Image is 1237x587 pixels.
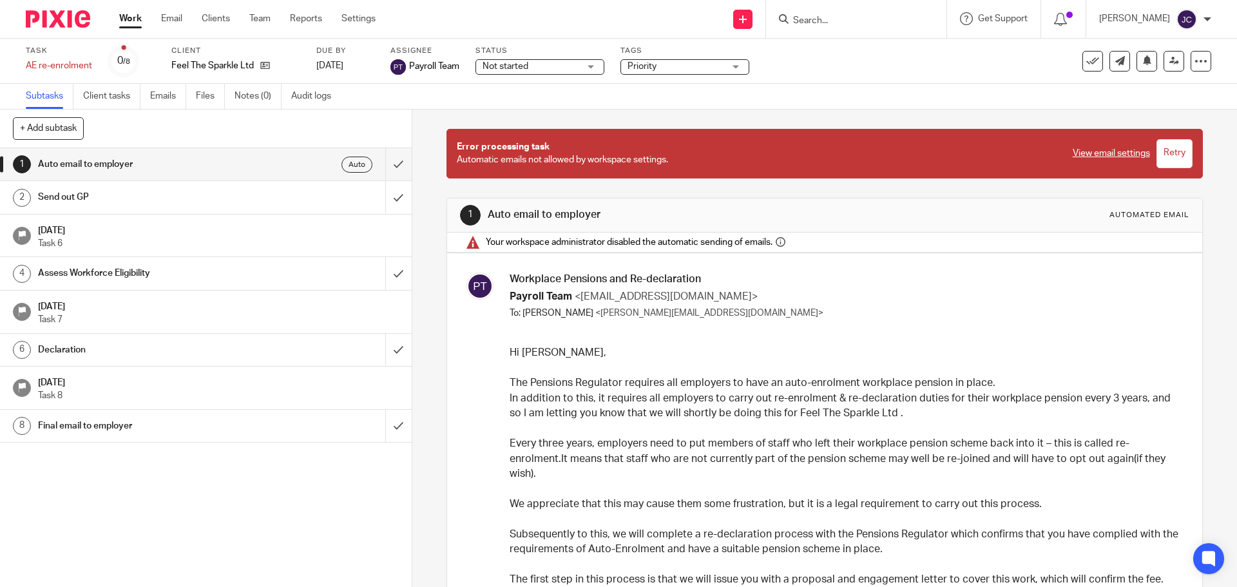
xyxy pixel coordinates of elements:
p: Automatic emails not allowed by workspace settings. [457,140,1059,167]
img: svg%3E [466,273,494,300]
h1: Auto email to employer [488,208,852,222]
h1: [DATE] [38,221,399,237]
p: Hi [PERSON_NAME], [510,345,1179,360]
div: Auto [341,157,372,173]
h1: [DATE] [38,297,399,313]
div: 1 [13,155,31,173]
p: In addition to this, it requires all employers to carry out re-enrolment & re-declaration duties ... [510,391,1179,421]
div: 6 [13,341,31,359]
p: Feel The Sparkle Ltd [171,59,254,72]
div: 8 [13,417,31,435]
a: Clients [202,12,230,25]
span: It means that staff who are not currently part of the pension scheme may well be re-joined and wi... [561,454,1134,464]
label: Tags [620,46,749,56]
span: Payroll Team [510,291,572,302]
a: Team [249,12,271,25]
p: Every three years, employers need to put members of staff who left their workplace pension scheme... [510,436,1179,481]
label: Task [26,46,92,56]
label: Client [171,46,300,56]
h1: Assess Workforce Eligibility [38,264,261,283]
label: Assignee [390,46,459,56]
input: Search [792,15,908,27]
div: 2 [13,189,31,207]
span: <[EMAIL_ADDRESS][DOMAIN_NAME]> [575,291,758,302]
span: Get Support [978,14,1028,23]
div: 4 [13,265,31,283]
img: svg%3E [390,59,406,75]
h1: Auto email to employer [38,155,261,174]
span: To: [PERSON_NAME] [510,309,593,318]
div: 0 [117,53,130,68]
label: Due by [316,46,374,56]
p: The Pensions Regulator requires all employers to have an auto-enrolment workplace pension in place. [510,376,1179,390]
div: Automated email [1109,210,1189,220]
span: Error processing task [457,142,550,151]
p: Task 8 [38,389,399,402]
a: Reports [290,12,322,25]
a: Subtasks [26,84,73,109]
h1: Declaration [38,340,261,360]
button: + Add subtask [13,117,84,139]
div: AE re-enrolment [26,59,92,72]
img: svg%3E [1176,9,1197,30]
span: [DATE] [316,61,343,70]
h1: Final email to employer [38,416,261,436]
p: We appreciate that this may cause them some frustration, but it is a legal requirement to carry o... [510,497,1179,512]
span: Priority [628,62,657,71]
h1: [DATE] [38,373,399,389]
img: Pixie [26,10,90,28]
p: Task 7 [38,313,399,326]
h1: Send out GP [38,188,261,207]
a: Email [161,12,182,25]
small: /8 [123,58,130,65]
input: Retry [1156,139,1193,168]
span: Your workspace administrator disabled the automatic sending of emails. [486,236,772,249]
a: Audit logs [291,84,341,109]
a: Client tasks [83,84,140,109]
a: Work [119,12,142,25]
a: Notes (0) [235,84,282,109]
span: Payroll Team [409,60,459,73]
i: Your workspace administrator disabled the automatic sending of emails. To send these emails autom... [776,237,785,247]
label: Status [475,46,604,56]
span: <[PERSON_NAME][EMAIL_ADDRESS][DOMAIN_NAME]> [595,309,823,318]
h3: Workplace Pensions and Re-declaration [510,273,1179,286]
a: Settings [341,12,376,25]
p: Task 6 [38,237,399,250]
p: [PERSON_NAME] [1099,12,1170,25]
a: View email settings [1073,147,1150,160]
p: Subsequently to this, we will complete a re-declaration process with the Pensions Regulator which... [510,527,1179,557]
a: Files [196,84,225,109]
a: Emails [150,84,186,109]
div: 1 [460,205,481,226]
span: Not started [483,62,528,71]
